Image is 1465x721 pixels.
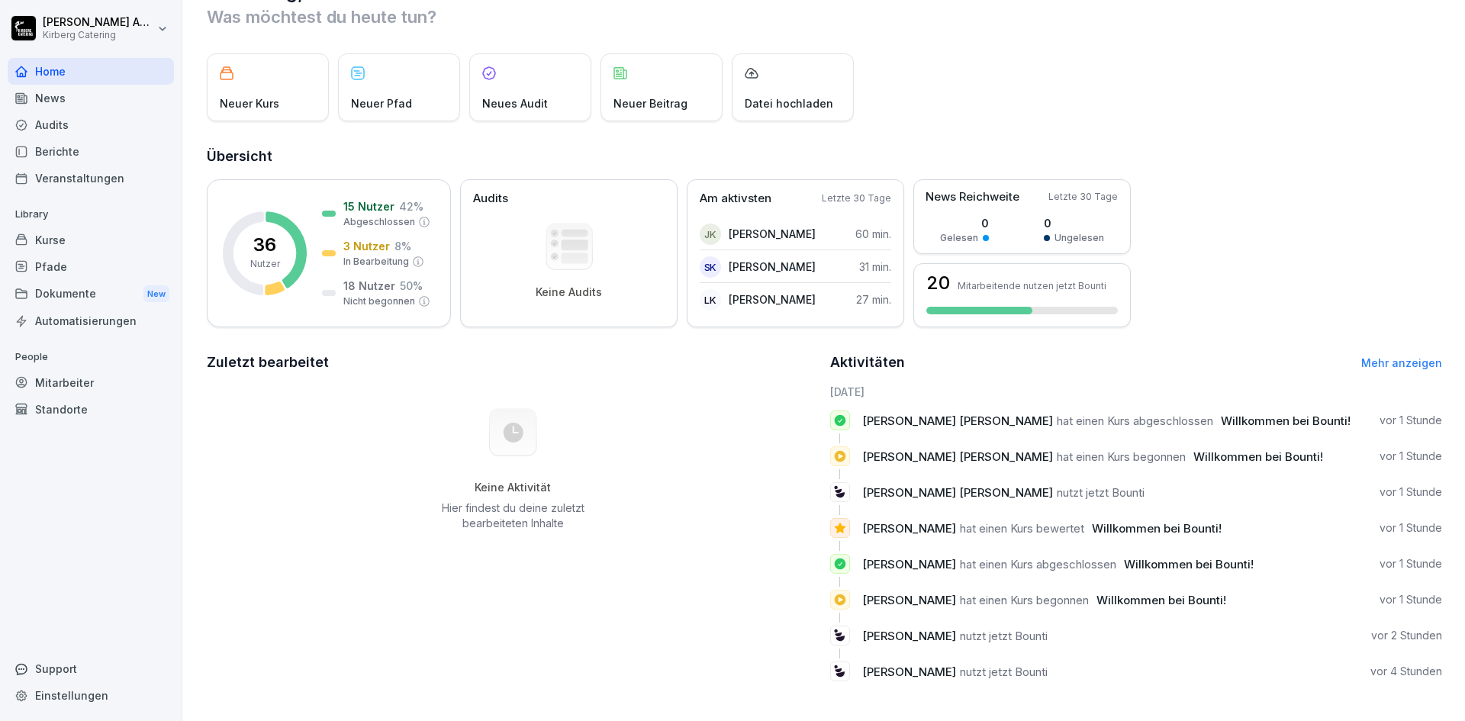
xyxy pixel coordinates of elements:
a: Audits [8,111,174,138]
a: Mehr anzeigen [1361,356,1442,369]
p: 18 Nutzer [343,278,395,294]
span: Willkommen bei Bounti! [1096,593,1226,607]
a: Home [8,58,174,85]
p: vor 1 Stunde [1380,413,1442,428]
p: Neues Audit [482,95,548,111]
span: hat einen Kurs abgeschlossen [960,557,1116,571]
p: vor 2 Stunden [1371,628,1442,643]
p: 3 Nutzer [343,238,390,254]
span: nutzt jetzt Bounti [960,665,1048,679]
p: Datei hochladen [745,95,833,111]
a: News [8,85,174,111]
h2: Aktivitäten [830,352,905,373]
span: Willkommen bei Bounti! [1193,449,1323,464]
h5: Keine Aktivität [436,481,590,494]
p: 31 min. [859,259,891,275]
p: 8 % [394,238,411,254]
p: [PERSON_NAME] [729,291,816,307]
span: nutzt jetzt Bounti [960,629,1048,643]
p: Nutzer [250,257,280,271]
h2: Übersicht [207,146,1442,167]
p: [PERSON_NAME] Adamy [43,16,154,29]
p: Am aktivsten [700,190,771,208]
p: 27 min. [856,291,891,307]
p: In Bearbeitung [343,255,409,269]
p: 0 [1044,215,1104,231]
p: [PERSON_NAME] [729,259,816,275]
p: vor 4 Stunden [1370,664,1442,679]
p: Kirberg Catering [43,30,154,40]
p: Neuer Beitrag [613,95,687,111]
div: Einstellungen [8,682,174,709]
p: 50 % [400,278,423,294]
span: Willkommen bei Bounti! [1124,557,1254,571]
span: hat einen Kurs abgeschlossen [1057,414,1213,428]
span: [PERSON_NAME] [862,629,956,643]
h3: 20 [926,274,950,292]
span: hat einen Kurs begonnen [960,593,1089,607]
p: vor 1 Stunde [1380,449,1442,464]
p: 60 min. [855,226,891,242]
p: Ungelesen [1054,231,1104,245]
p: Library [8,202,174,227]
a: Pfade [8,253,174,280]
span: hat einen Kurs begonnen [1057,449,1186,464]
p: vor 1 Stunde [1380,592,1442,607]
p: vor 1 Stunde [1380,484,1442,500]
p: vor 1 Stunde [1380,520,1442,536]
p: Audits [473,190,508,208]
a: Berichte [8,138,174,165]
p: People [8,345,174,369]
p: 15 Nutzer [343,198,394,214]
p: Was möchtest du heute tun? [207,5,1442,29]
p: Mitarbeitende nutzen jetzt Bounti [958,280,1106,291]
span: [PERSON_NAME] [862,665,956,679]
span: [PERSON_NAME] [PERSON_NAME] [862,414,1053,428]
p: 36 [253,236,276,254]
a: Veranstaltungen [8,165,174,192]
span: hat einen Kurs bewertet [960,521,1084,536]
p: Nicht begonnen [343,295,415,308]
a: Automatisierungen [8,307,174,334]
p: Hier findest du deine zuletzt bearbeiteten Inhalte [436,501,590,531]
p: 0 [940,215,989,231]
p: Keine Audits [536,285,602,299]
div: LK [700,289,721,311]
h6: [DATE] [830,384,1443,400]
a: Mitarbeiter [8,369,174,396]
div: Standorte [8,396,174,423]
p: Neuer Kurs [220,95,279,111]
span: [PERSON_NAME] [PERSON_NAME] [862,485,1053,500]
p: vor 1 Stunde [1380,556,1442,571]
a: Kurse [8,227,174,253]
div: JK [700,224,721,245]
p: News Reichweite [926,188,1019,206]
span: [PERSON_NAME] [PERSON_NAME] [862,449,1053,464]
div: SK [700,256,721,278]
div: New [143,285,169,303]
h2: Zuletzt bearbeitet [207,352,819,373]
p: Neuer Pfad [351,95,412,111]
div: Dokumente [8,280,174,308]
div: Support [8,655,174,682]
p: 42 % [399,198,423,214]
span: Willkommen bei Bounti! [1221,414,1351,428]
a: DokumenteNew [8,280,174,308]
p: Gelesen [940,231,978,245]
p: Abgeschlossen [343,215,415,229]
span: nutzt jetzt Bounti [1057,485,1145,500]
p: Letzte 30 Tage [822,192,891,205]
p: [PERSON_NAME] [729,226,816,242]
span: Willkommen bei Bounti! [1092,521,1222,536]
p: Letzte 30 Tage [1048,190,1118,204]
span: [PERSON_NAME] [862,557,956,571]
